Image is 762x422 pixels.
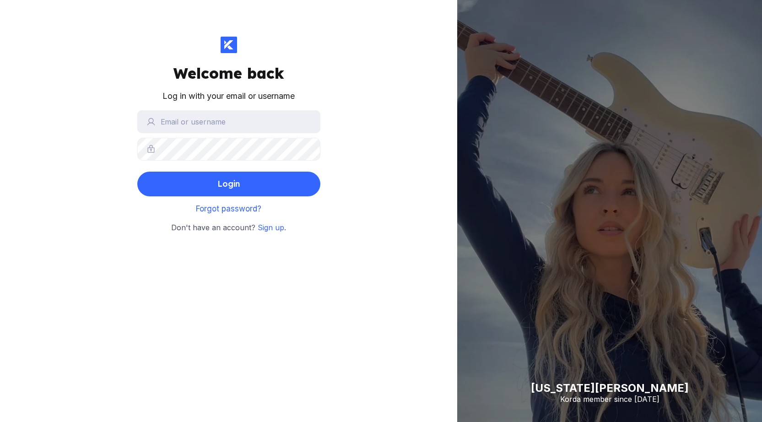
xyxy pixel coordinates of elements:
[137,172,320,196] button: Login
[196,204,261,213] a: Forgot password?
[531,381,689,395] div: [US_STATE][PERSON_NAME]
[258,223,284,232] a: Sign up
[162,90,295,103] div: Log in with your email or username
[217,175,240,193] div: Login
[137,110,320,133] input: Email or username
[531,395,689,404] div: Korda member since [DATE]
[173,64,284,82] div: Welcome back
[171,222,286,234] small: Don't have an account? .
